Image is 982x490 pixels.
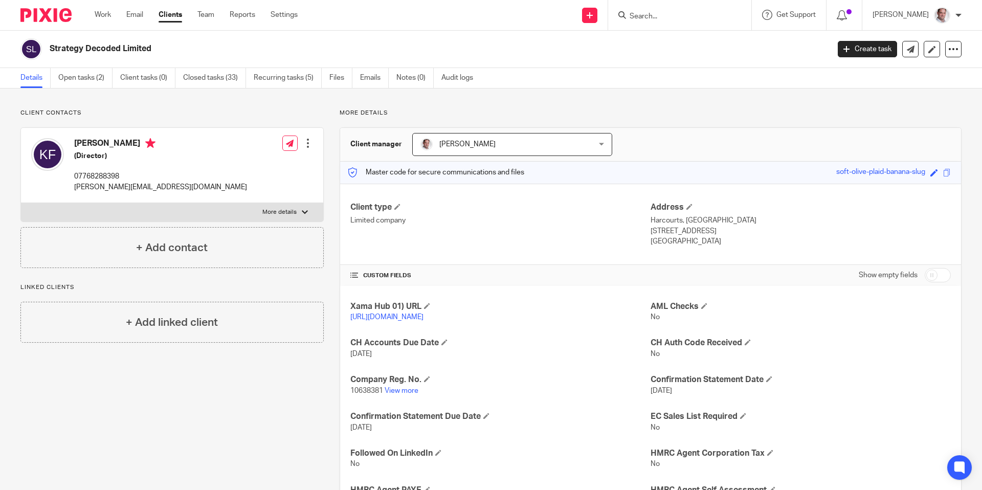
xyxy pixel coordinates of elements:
p: Linked clients [20,283,324,292]
h4: CUSTOM FIELDS [350,272,651,280]
p: More details [340,109,962,117]
a: Recurring tasks (5) [254,68,322,88]
img: Munro%20Partners-3202.jpg [420,138,433,150]
p: 07768288398 [74,171,247,182]
h4: + Add linked client [126,315,218,330]
h4: EC Sales List Required [651,411,951,422]
img: Pixie [20,8,72,22]
label: Show empty fields [859,270,918,280]
p: Client contacts [20,109,324,117]
a: Clients [159,10,182,20]
h4: Confirmation Statement Date [651,374,951,385]
span: No [651,460,660,467]
img: svg%3E [31,138,64,171]
p: Harcourts, [GEOGRAPHIC_DATA] [651,215,951,226]
a: Settings [271,10,298,20]
h4: + Add contact [136,240,208,256]
span: 10638381 [350,387,383,394]
a: Audit logs [441,68,481,88]
a: Files [329,68,352,88]
h4: HMRC Agent Corporation Tax [651,448,951,459]
h4: Xama Hub 01) URL [350,301,651,312]
span: No [651,424,660,431]
p: Limited company [350,215,651,226]
input: Search [629,12,721,21]
a: Email [126,10,143,20]
span: [PERSON_NAME] [439,141,496,148]
h4: CH Accounts Due Date [350,338,651,348]
a: Closed tasks (33) [183,68,246,88]
a: Create task [838,41,897,57]
span: [DATE] [350,350,372,358]
h4: Client type [350,202,651,213]
a: Details [20,68,51,88]
h4: AML Checks [651,301,951,312]
span: [DATE] [651,387,672,394]
h4: Followed On LinkedIn [350,448,651,459]
a: Emails [360,68,389,88]
h4: [PERSON_NAME] [74,138,247,151]
p: More details [262,208,297,216]
p: [GEOGRAPHIC_DATA] [651,236,951,247]
p: [STREET_ADDRESS] [651,226,951,236]
h4: CH Auth Code Received [651,338,951,348]
a: Reports [230,10,255,20]
span: Get Support [776,11,816,18]
span: No [651,314,660,321]
h2: Strategy Decoded Limited [50,43,668,54]
div: soft-olive-plaid-banana-slug [836,167,925,179]
a: Work [95,10,111,20]
h4: Confirmation Statement Due Date [350,411,651,422]
h5: (Director) [74,151,247,161]
img: svg%3E [20,38,42,60]
a: Open tasks (2) [58,68,113,88]
p: [PERSON_NAME] [873,10,929,20]
a: Client tasks (0) [120,68,175,88]
img: Munro%20Partners-3202.jpg [934,7,950,24]
p: [PERSON_NAME][EMAIL_ADDRESS][DOMAIN_NAME] [74,182,247,192]
h4: Address [651,202,951,213]
h3: Client manager [350,139,402,149]
h4: Company Reg. No. [350,374,651,385]
a: [URL][DOMAIN_NAME] [350,314,423,321]
i: Primary [145,138,155,148]
span: No [350,460,360,467]
a: Team [197,10,214,20]
a: Notes (0) [396,68,434,88]
span: No [651,350,660,358]
span: [DATE] [350,424,372,431]
a: View more [385,387,418,394]
p: Master code for secure communications and files [348,167,524,177]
